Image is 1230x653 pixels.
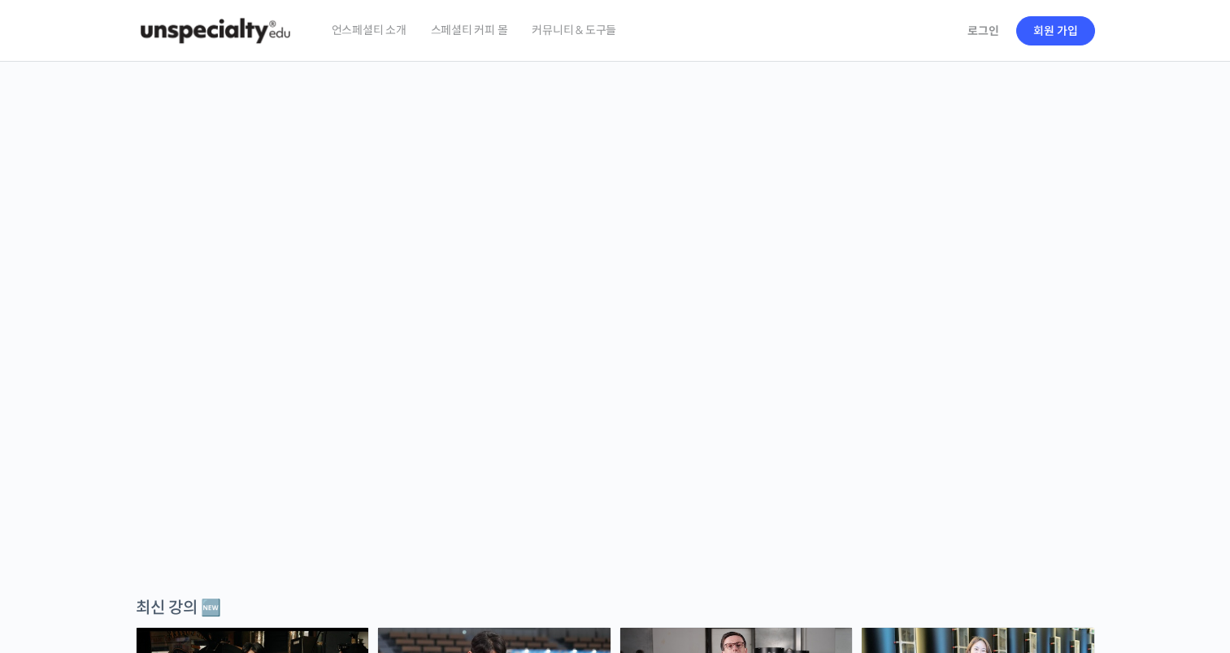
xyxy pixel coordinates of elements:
a: 로그인 [958,12,1009,50]
a: 회원 가입 [1016,16,1095,45]
p: [PERSON_NAME]을 다하는 당신을 위해, 최고와 함께 만든 커피 클래스 [16,249,1215,331]
p: 시간과 장소에 구애받지 않고, 검증된 커리큘럼으로 [16,338,1215,361]
div: 최신 강의 🆕 [136,597,1095,619]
